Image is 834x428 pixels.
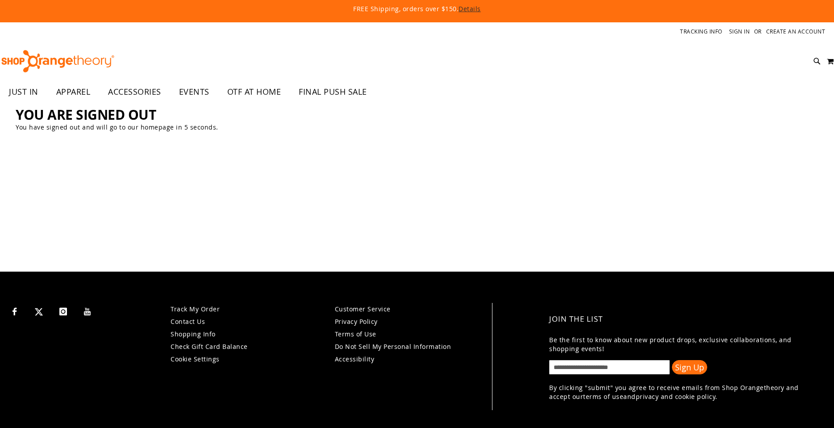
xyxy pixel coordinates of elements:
a: Details [459,4,481,13]
a: Do Not Sell My Personal Information [335,342,451,351]
a: Create an Account [766,28,826,35]
span: JUST IN [9,82,38,102]
span: FINAL PUSH SALE [299,82,367,102]
a: privacy and cookie policy. [636,392,717,401]
a: OTF AT HOME [218,82,290,102]
a: Accessibility [335,355,375,363]
a: FINAL PUSH SALE [290,82,376,102]
a: Track My Order [171,305,220,313]
a: Visit our X page [31,303,47,319]
img: Twitter [35,308,43,316]
p: By clicking "submit" you agree to receive emails from Shop Orangetheory and accept our and [549,383,814,401]
span: APPAREL [56,82,91,102]
a: ACCESSORIES [99,82,170,102]
a: EVENTS [170,82,218,102]
a: Sign In [729,28,750,35]
a: Privacy Policy [335,317,378,326]
a: Visit our Facebook page [7,303,22,319]
h4: Join the List [549,307,814,331]
input: enter email [549,360,670,374]
a: Contact Us [171,317,205,326]
a: Visit our Instagram page [55,303,71,319]
a: Customer Service [335,305,391,313]
span: Sign Up [675,362,704,373]
a: Tracking Info [680,28,722,35]
p: Be the first to know about new product drops, exclusive collaborations, and shopping events! [549,336,814,353]
span: ACCESSORIES [108,82,161,102]
a: APPAREL [47,82,100,102]
a: Shopping Info [171,330,216,338]
span: EVENTS [179,82,209,102]
span: You are signed out [16,105,156,124]
p: You have signed out and will go to our homepage in 5 seconds. [16,123,818,132]
button: Sign Up [672,360,707,374]
a: Check Gift Card Balance [171,342,248,351]
a: Terms of Use [335,330,376,338]
a: Visit our Youtube page [80,303,96,319]
span: OTF AT HOME [227,82,281,102]
p: FREE Shipping, orders over $150. [149,4,685,13]
a: terms of use [583,392,623,401]
a: Cookie Settings [171,355,220,363]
